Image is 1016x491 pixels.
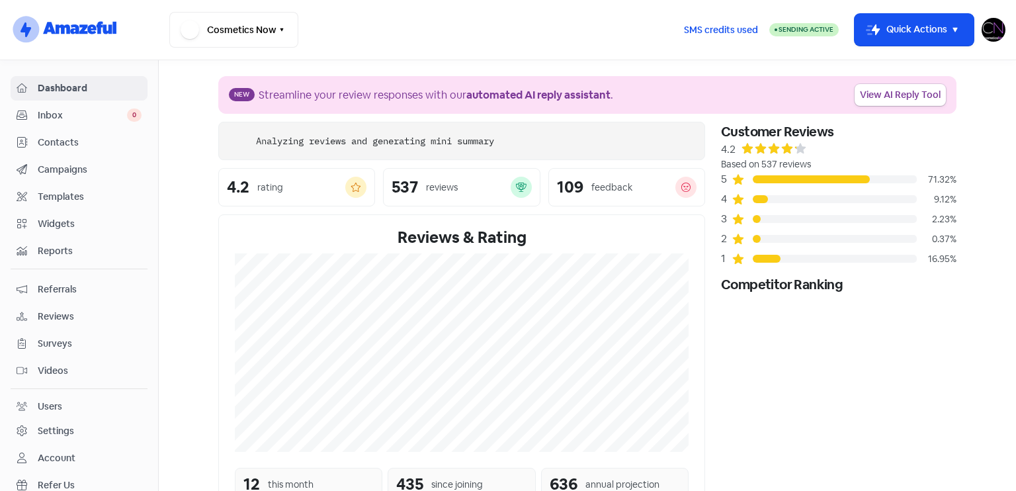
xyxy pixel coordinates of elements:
[684,23,758,37] span: SMS credits used
[557,179,583,195] div: 109
[38,451,75,465] div: Account
[256,134,494,148] div: Analyzing reviews and generating mini summary
[721,142,736,157] div: 4.2
[721,191,732,207] div: 4
[11,332,148,356] a: Surveys
[917,212,956,226] div: 2.23%
[721,171,732,187] div: 5
[38,283,142,296] span: Referrals
[11,76,148,101] a: Dashboard
[11,103,148,128] a: Inbox 0
[38,190,142,204] span: Templates
[11,185,148,209] a: Templates
[392,179,418,195] div: 537
[38,400,62,414] div: Users
[917,173,956,187] div: 71.32%
[38,217,142,231] span: Widgets
[721,211,732,227] div: 3
[38,81,142,95] span: Dashboard
[721,231,732,247] div: 2
[917,232,956,246] div: 0.37%
[38,337,142,351] span: Surveys
[38,244,142,258] span: Reports
[11,277,148,302] a: Referrals
[383,168,540,206] a: 537reviews
[38,163,142,177] span: Campaigns
[591,181,632,195] div: feedback
[721,251,732,267] div: 1
[11,359,148,383] a: Videos
[169,12,298,48] button: Cosmetics Now
[426,181,458,195] div: reviews
[779,25,833,34] span: Sending Active
[38,364,142,378] span: Videos
[466,88,611,102] b: automated AI reply assistant
[259,87,613,103] div: Streamline your review responses with our .
[38,310,142,324] span: Reviews
[11,304,148,329] a: Reviews
[227,179,249,195] div: 4.2
[11,239,148,263] a: Reports
[917,252,956,266] div: 16.95%
[721,122,956,142] div: Customer Reviews
[548,168,705,206] a: 109feedback
[917,193,956,206] div: 9.12%
[855,14,974,46] button: Quick Actions
[127,109,142,122] span: 0
[11,130,148,155] a: Contacts
[38,424,74,438] div: Settings
[11,157,148,182] a: Campaigns
[11,394,148,419] a: Users
[721,275,956,294] div: Competitor Ranking
[982,18,1005,42] img: User
[769,22,839,38] a: Sending Active
[235,226,689,249] div: Reviews & Rating
[11,212,148,236] a: Widgets
[673,22,769,36] a: SMS credits used
[11,419,148,443] a: Settings
[218,168,375,206] a: 4.2rating
[229,88,255,101] span: New
[257,181,283,195] div: rating
[11,446,148,470] a: Account
[38,136,142,150] span: Contacts
[721,157,956,171] div: Based on 537 reviews
[855,84,946,106] a: View AI Reply Tool
[38,109,127,122] span: Inbox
